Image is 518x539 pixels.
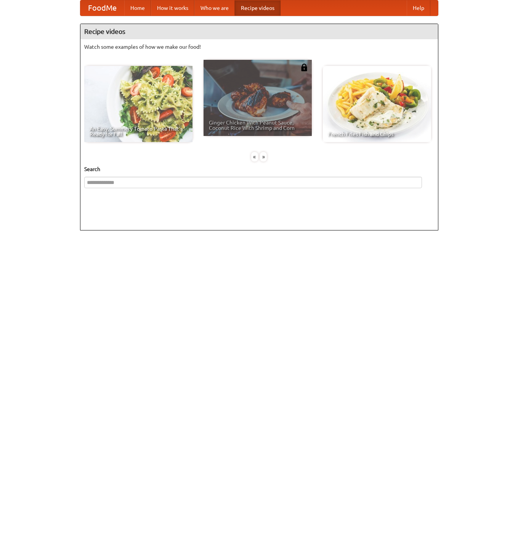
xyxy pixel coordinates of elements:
a: FoodMe [80,0,124,16]
a: Home [124,0,151,16]
h5: Search [84,165,434,173]
a: French Fries Fish and Chips [323,66,431,142]
p: Watch some examples of how we make our food! [84,43,434,51]
span: An Easy, Summery Tomato Pasta That's Ready for Fall [90,126,187,137]
span: French Fries Fish and Chips [328,131,426,137]
div: » [260,152,267,162]
a: Recipe videos [235,0,281,16]
img: 483408.png [300,64,308,71]
h4: Recipe videos [80,24,438,39]
a: Who we are [194,0,235,16]
div: « [251,152,258,162]
a: How it works [151,0,194,16]
a: Help [407,0,430,16]
a: An Easy, Summery Tomato Pasta That's Ready for Fall [84,66,192,142]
